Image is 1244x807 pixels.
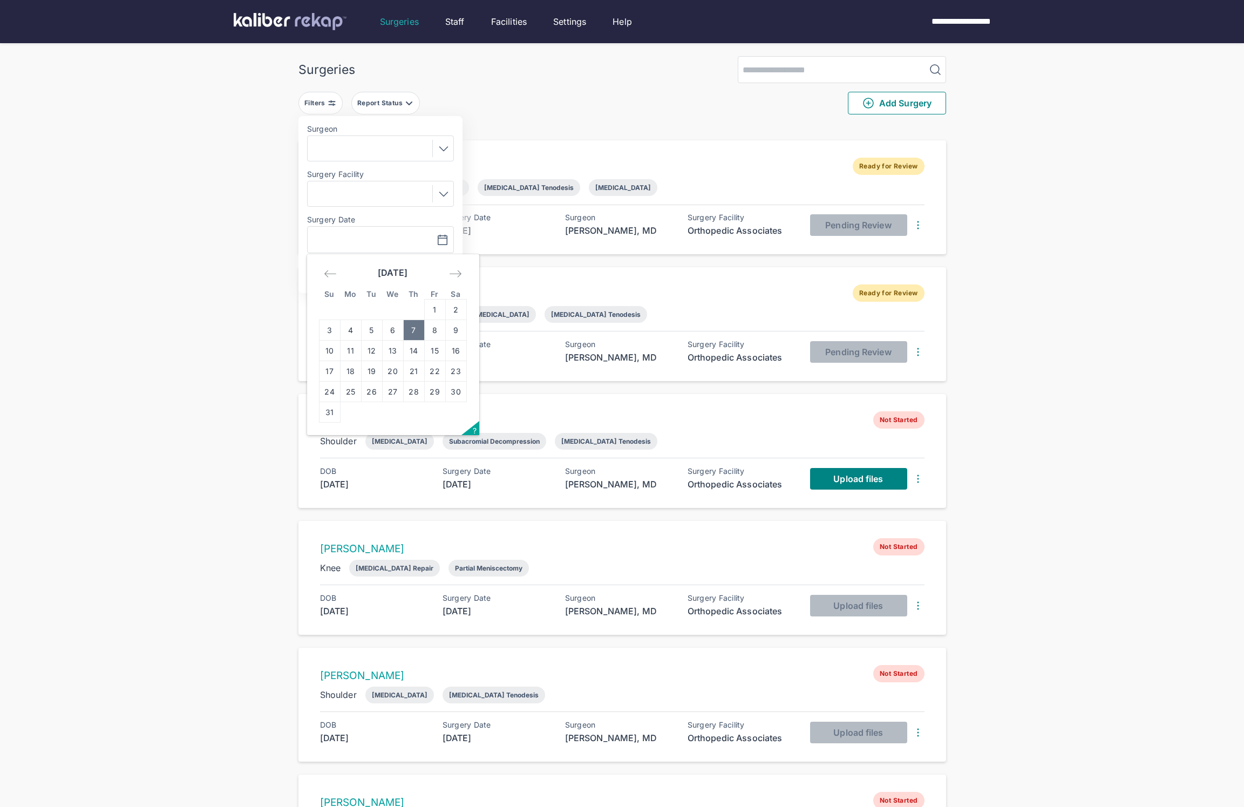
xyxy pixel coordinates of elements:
button: Pending Review [810,214,907,236]
div: DOB [320,721,428,729]
label: Surgery Facility [307,170,454,179]
div: [PERSON_NAME], MD [565,478,673,491]
div: Report Status [357,99,405,107]
td: Friday, August 8, 2025 [424,320,445,341]
td: Sunday, August 3, 2025 [319,320,340,341]
span: Ready for Review [853,284,924,302]
td: Saturday, August 23, 2025 [445,361,466,382]
div: [DATE] [443,731,550,744]
div: [MEDICAL_DATA] Tenodesis [449,691,539,699]
td: Tuesday, August 5, 2025 [361,320,382,341]
span: Not Started [873,665,924,682]
td: Saturday, August 9, 2025 [445,320,466,341]
div: Orthopedic Associates [688,478,796,491]
td: Sunday, August 24, 2025 [319,382,340,402]
td: Wednesday, August 13, 2025 [382,341,403,361]
div: [MEDICAL_DATA] [595,184,651,192]
td: Sunday, August 17, 2025 [319,361,340,382]
div: [MEDICAL_DATA] Tenodesis [484,184,574,192]
a: [PERSON_NAME] [320,669,405,682]
div: [DATE] [443,478,550,491]
div: Surgeon [565,340,673,349]
td: Monday, August 18, 2025 [340,361,361,382]
td: Wednesday, August 6, 2025 [382,320,403,341]
small: Fr [431,289,439,299]
div: [PERSON_NAME], MD [565,351,673,364]
button: Report Status [351,92,420,114]
small: We [386,289,398,299]
td: Wednesday, August 20, 2025 [382,361,403,382]
td: Sunday, August 31, 2025 [319,402,340,423]
div: [PERSON_NAME], MD [565,605,673,618]
span: ? [473,426,477,435]
button: Add Surgery [848,92,946,114]
td: Thursday, August 7, 2025 [403,320,424,341]
div: [DATE] [320,731,428,744]
div: DOB [320,594,428,602]
td: Tuesday, August 26, 2025 [361,382,382,402]
span: Upload files [833,600,883,611]
small: Sa [451,289,460,299]
div: [DATE] [320,605,428,618]
button: Filters [298,92,343,114]
img: DotsThreeVertical.31cb0eda.svg [912,726,924,739]
div: Orthopedic Associates [688,605,796,618]
td: Saturday, August 30, 2025 [445,382,466,402]
strong: [DATE] [378,267,408,278]
div: Surgeon [565,594,673,602]
small: Mo [344,289,357,299]
div: [MEDICAL_DATA] [372,437,427,445]
img: MagnifyingGlass.1dc66aab.svg [929,63,942,76]
img: faders-horizontal-grey.d550dbda.svg [328,99,336,107]
div: Subacromial Decompression [449,437,540,445]
img: DotsThreeVertical.31cb0eda.svg [912,219,924,232]
img: DotsThreeVertical.31cb0eda.svg [912,599,924,612]
div: [PERSON_NAME], MD [565,224,673,237]
div: [DATE] [443,351,550,364]
div: Settings [553,15,586,28]
div: [MEDICAL_DATA] Tenodesis [561,437,651,445]
div: Surgery Date [443,213,550,222]
span: Not Started [873,538,924,555]
td: Sunday, August 10, 2025 [319,341,340,361]
button: Upload files [810,722,907,743]
a: Staff [445,15,465,28]
div: Orthopedic Associates [688,731,796,744]
img: DotsThreeVertical.31cb0eda.svg [912,345,924,358]
div: Shoulder [320,688,357,701]
div: Surgery Date [443,721,550,729]
div: Surgery Facility [688,213,796,222]
a: Facilities [491,15,527,28]
div: Shoulder [320,435,357,447]
span: Pending Review [825,347,891,357]
div: [MEDICAL_DATA] Repair [356,564,433,572]
button: Open the keyboard shortcuts panel. [461,421,479,435]
td: Friday, August 15, 2025 [424,341,445,361]
a: Surgeries [380,15,419,28]
td: Monday, August 4, 2025 [340,320,361,341]
img: PlusCircleGreen.5fd88d77.svg [862,97,875,110]
div: Knee [320,561,341,574]
div: Filters [304,99,328,107]
button: Upload files [810,595,907,616]
td: Friday, August 22, 2025 [424,361,445,382]
a: Help [613,15,632,28]
img: filter-caret-down-grey.b3560631.svg [405,99,413,107]
div: [DATE] [320,478,428,491]
small: Th [409,289,419,299]
td: Friday, August 29, 2025 [424,382,445,402]
div: Surgery Facility [688,594,796,602]
div: Surgery Date [443,340,550,349]
div: [DATE] [443,605,550,618]
span: Upload files [833,473,883,484]
div: [MEDICAL_DATA] [474,310,529,318]
div: [MEDICAL_DATA] [372,691,427,699]
div: Surgery Date [443,594,550,602]
div: Surgeon [565,213,673,222]
img: DotsThreeVertical.31cb0eda.svg [912,472,924,485]
div: Surgery Facility [688,467,796,476]
td: Thursday, August 14, 2025 [403,341,424,361]
a: [PERSON_NAME] [320,542,405,555]
div: Partial Meniscectomy [455,564,522,572]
